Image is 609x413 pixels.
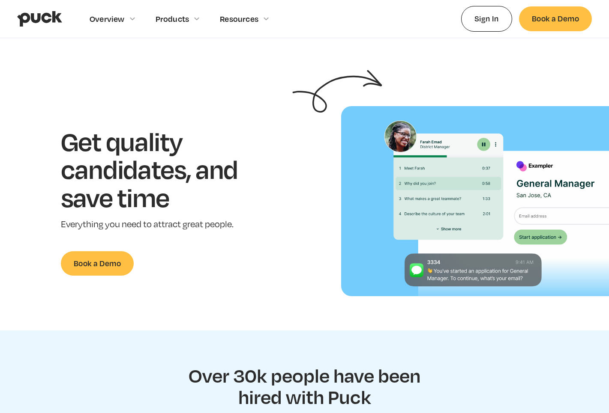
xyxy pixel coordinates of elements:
h2: Over 30k people have been hired with Puck [178,365,431,407]
div: Resources [220,14,258,24]
div: Overview [90,14,125,24]
a: Sign In [461,6,512,31]
a: Book a Demo [519,6,592,31]
p: Everything you need to attract great people. [61,218,264,231]
h1: Get quality candidates, and save time [61,127,264,211]
div: Products [156,14,189,24]
a: Book a Demo [61,251,134,276]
